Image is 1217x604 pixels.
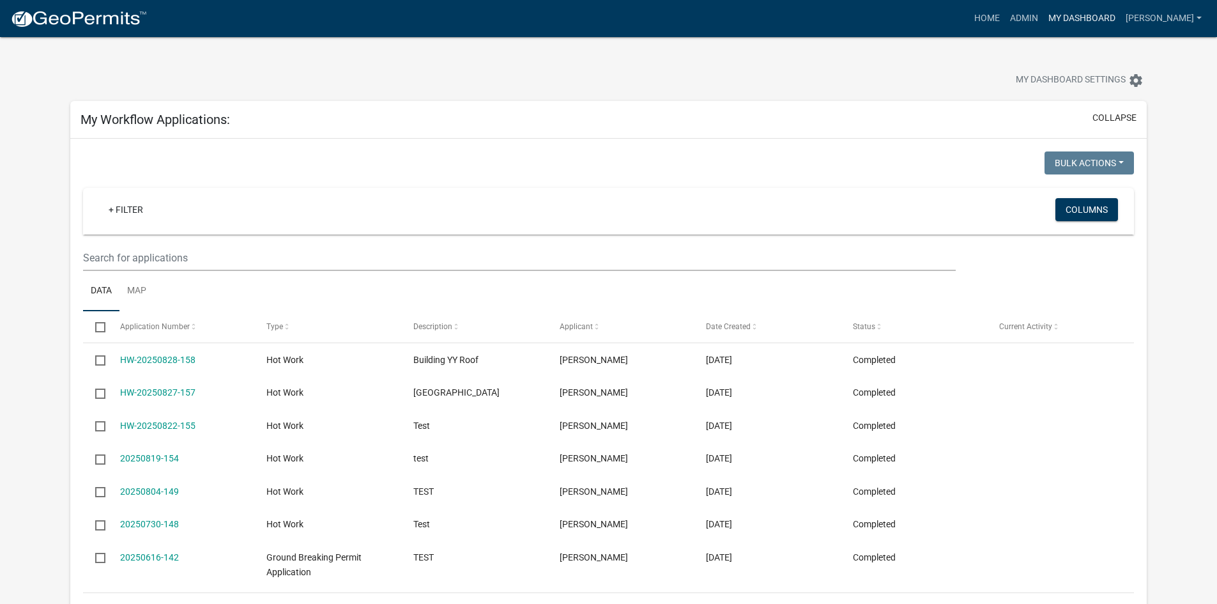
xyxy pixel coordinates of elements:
span: 08/28/2025 [706,355,732,365]
datatable-header-cell: Description [401,311,547,342]
span: Hot Work [266,486,303,497]
span: Mathew [560,355,628,365]
span: Date Created [706,322,751,331]
button: Bulk Actions [1045,151,1134,174]
span: 08/27/2025 [706,387,732,398]
a: 20250819-154 [120,453,179,463]
span: Hot Work [266,421,303,431]
button: collapse [1092,111,1137,125]
a: 20250804-149 [120,486,179,497]
span: Completed [853,387,896,398]
span: Hot Work [266,387,303,398]
span: Test [413,421,430,431]
span: TEST [413,486,434,497]
a: My Dashboard [1043,6,1121,31]
span: Completed [853,519,896,529]
span: Mathew [560,486,628,497]
i: settings [1128,73,1144,88]
span: Completed [853,486,896,497]
span: Completed [853,355,896,365]
datatable-header-cell: Type [254,311,401,342]
a: + Filter [98,198,153,221]
span: Status [853,322,875,331]
datatable-header-cell: Application Number [108,311,254,342]
span: Mathew [560,387,628,398]
span: Completed [853,453,896,463]
h5: My Workflow Applications: [80,112,230,127]
a: HW-20250827-157 [120,387,195,398]
span: Applicant [560,322,593,331]
a: 20250730-148 [120,519,179,529]
span: 06/16/2025 [706,552,732,562]
button: My Dashboard Settingssettings [1006,68,1154,93]
span: My Dashboard Settings [1016,73,1126,88]
datatable-header-cell: Status [841,311,987,342]
a: 20250616-142 [120,552,179,562]
span: Description [413,322,452,331]
span: 08/04/2025 [706,486,732,497]
span: Building YY Roof [413,355,478,365]
button: Columns [1055,198,1118,221]
span: 07/30/2025 [706,519,732,529]
a: Home [969,6,1005,31]
span: Completed [853,552,896,562]
datatable-header-cell: Applicant [547,311,694,342]
span: Mathew [560,421,628,431]
span: 08/19/2025 [706,453,732,463]
span: test [413,453,429,463]
a: Admin [1005,6,1043,31]
input: Search for applications [83,245,955,271]
a: [PERSON_NAME] [1121,6,1207,31]
span: 08/22/2025 [706,421,732,431]
span: Type [266,322,283,331]
span: Application Number [120,322,190,331]
span: Current Activity [999,322,1052,331]
a: HW-20250828-158 [120,355,195,365]
a: Data [83,271,119,312]
datatable-header-cell: Select [83,311,107,342]
span: Mathew [560,453,628,463]
span: Hot Work [266,453,303,463]
span: TEST [413,552,434,562]
datatable-header-cell: Current Activity [987,311,1133,342]
span: YY Roof Building [413,387,500,398]
span: Completed [853,421,896,431]
span: Mathew [560,519,628,529]
span: Hot Work [266,355,303,365]
a: Map [119,271,154,312]
datatable-header-cell: Date Created [694,311,840,342]
span: Hot Work [266,519,303,529]
span: Test [413,519,430,529]
a: HW-20250822-155 [120,421,195,431]
span: Mathew [560,552,628,562]
span: Ground Breaking Permit Application [266,552,362,577]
